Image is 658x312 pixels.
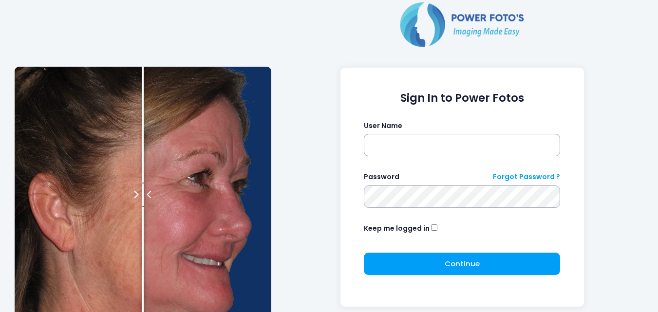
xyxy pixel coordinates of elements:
[364,223,430,234] label: Keep me logged in
[364,172,399,182] label: Password
[364,253,560,275] button: Continue
[493,172,560,182] a: Forgot Password ?
[364,121,402,131] label: User Name
[364,92,560,105] h1: Sign In to Power Fotos
[445,258,480,269] span: Continue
